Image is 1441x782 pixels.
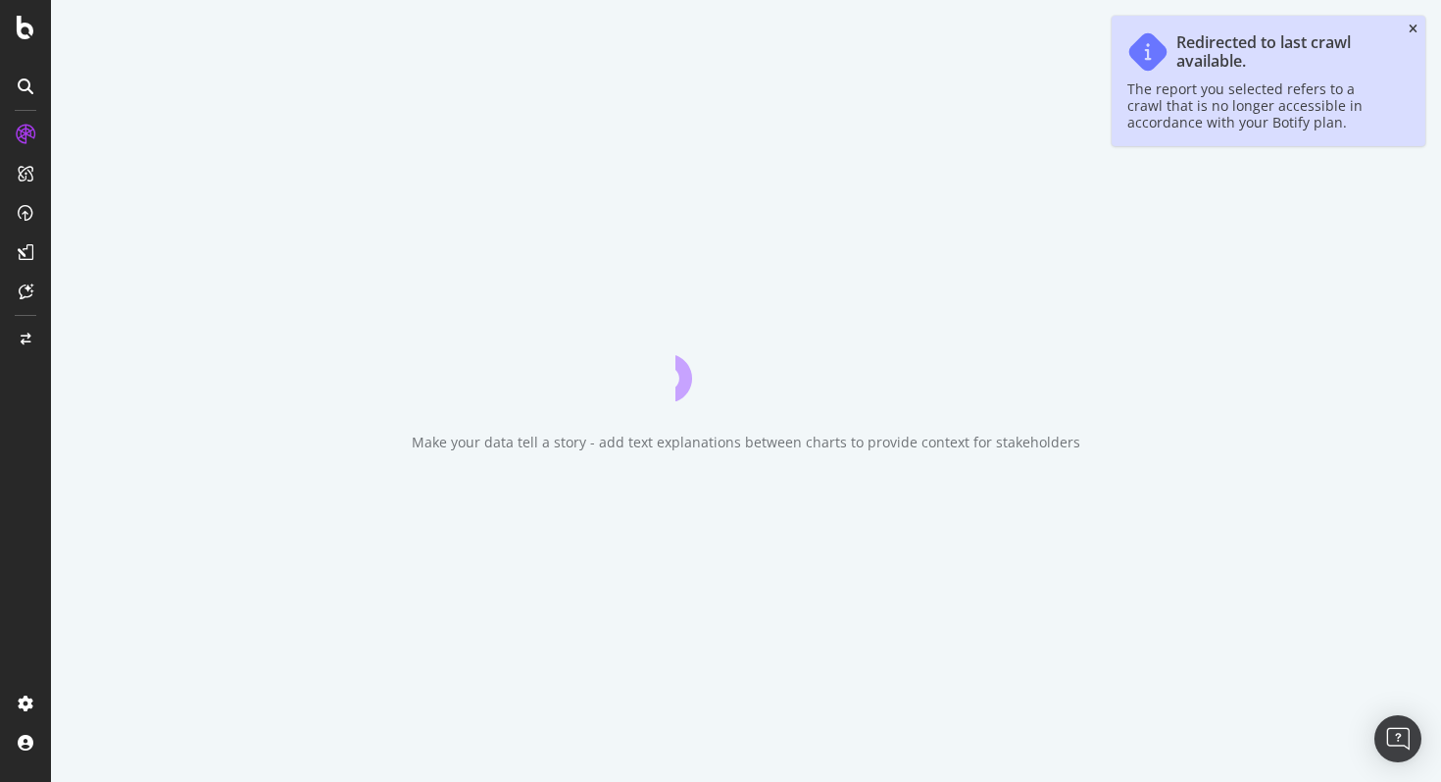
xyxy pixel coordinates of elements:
[412,433,1080,452] div: Make your data tell a story - add text explanations between charts to provide context for stakeho...
[1127,80,1390,130] div: The report you selected refers to a crawl that is no longer accessible in accordance with your Bo...
[1409,24,1417,35] div: close toast
[675,331,817,401] div: animation
[1176,33,1390,71] div: Redirected to last crawl available.
[1374,715,1421,762] div: Open Intercom Messenger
